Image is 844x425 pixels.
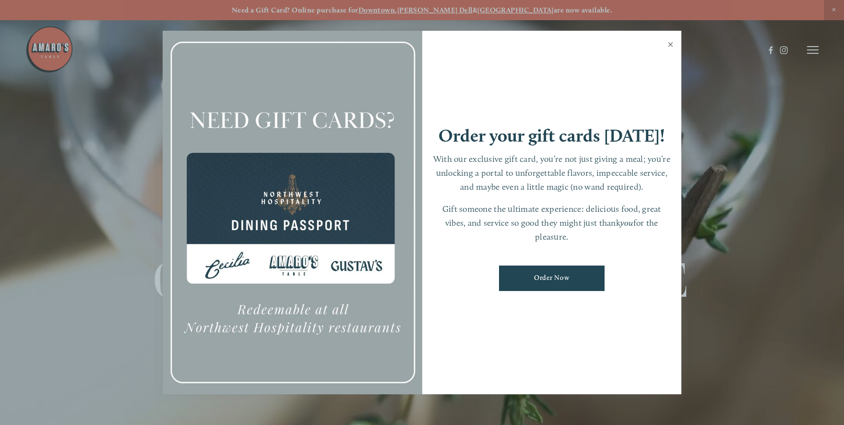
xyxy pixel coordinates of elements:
em: you [620,218,633,228]
a: Order Now [499,266,605,291]
a: Close [661,32,680,59]
p: Gift someone the ultimate experience: delicious food, great vibes, and service so good they might... [432,202,672,243]
h1: Order your gift cards [DATE]! [439,127,665,145]
p: With our exclusive gift card, you’re not just giving a meal; you’re unlocking a portal to unforge... [432,152,672,194]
